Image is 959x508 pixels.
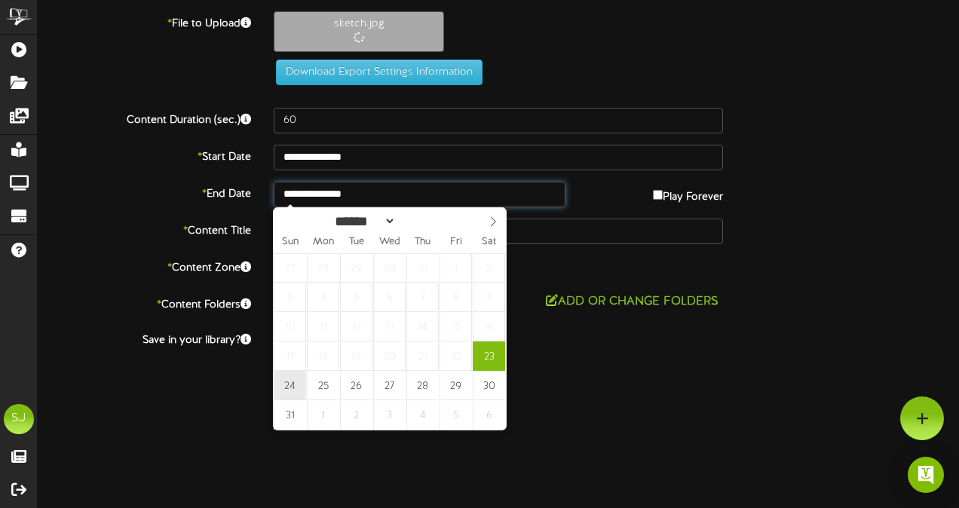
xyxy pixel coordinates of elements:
[274,341,306,371] span: August 17, 2025
[26,292,262,313] label: Content Folders
[26,328,262,348] label: Save in your library?
[406,341,439,371] span: August 21, 2025
[373,312,406,341] span: August 13, 2025
[908,457,944,493] div: Open Intercom Messenger
[440,237,473,247] span: Fri
[653,190,663,200] input: Play Forever
[274,400,306,430] span: August 31, 2025
[340,400,372,430] span: September 2, 2025
[473,237,506,247] span: Sat
[473,341,505,371] span: August 23, 2025
[26,145,262,165] label: Start Date
[440,400,472,430] span: September 5, 2025
[373,283,406,312] span: August 6, 2025
[26,11,262,32] label: File to Upload
[373,341,406,371] span: August 20, 2025
[26,256,262,276] label: Content Zone
[268,66,483,78] a: Download Export Settings Information
[307,341,339,371] span: August 18, 2025
[4,404,34,434] div: SJ
[340,253,372,283] span: July 29, 2025
[440,312,472,341] span: August 15, 2025
[396,213,450,229] input: Year
[307,283,339,312] span: August 4, 2025
[406,283,439,312] span: August 7, 2025
[274,237,307,247] span: Sun
[406,400,439,430] span: September 4, 2025
[373,400,406,430] span: September 3, 2025
[440,371,472,400] span: August 29, 2025
[340,371,372,400] span: August 26, 2025
[274,312,306,341] span: August 10, 2025
[473,400,505,430] span: September 6, 2025
[406,312,439,341] span: August 14, 2025
[274,371,306,400] span: August 24, 2025
[440,253,472,283] span: August 1, 2025
[541,292,723,311] button: Add or Change Folders
[307,253,339,283] span: July 28, 2025
[307,371,339,400] span: August 25, 2025
[274,253,306,283] span: July 27, 2025
[406,371,439,400] span: August 28, 2025
[373,253,406,283] span: July 30, 2025
[26,182,262,202] label: End Date
[26,108,262,128] label: Content Duration (sec.)
[473,283,505,312] span: August 9, 2025
[473,312,505,341] span: August 16, 2025
[340,283,372,312] span: August 5, 2025
[276,60,483,85] button: Download Export Settings Information
[653,182,723,205] label: Play Forever
[307,400,339,430] span: September 1, 2025
[340,237,373,247] span: Tue
[373,237,406,247] span: Wed
[274,283,306,312] span: August 3, 2025
[340,312,372,341] span: August 12, 2025
[406,253,439,283] span: July 31, 2025
[26,219,262,239] label: Content Title
[473,371,505,400] span: August 30, 2025
[373,371,406,400] span: August 27, 2025
[473,253,505,283] span: August 2, 2025
[340,341,372,371] span: August 19, 2025
[307,237,340,247] span: Mon
[440,341,472,371] span: August 22, 2025
[307,312,339,341] span: August 11, 2025
[406,237,440,247] span: Thu
[440,283,472,312] span: August 8, 2025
